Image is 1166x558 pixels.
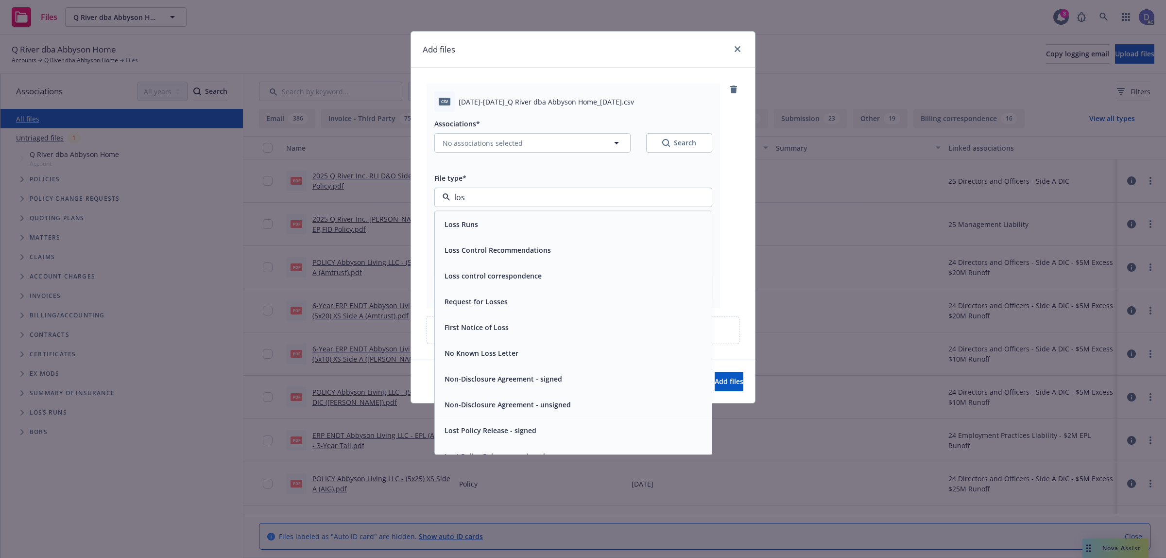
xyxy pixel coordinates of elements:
button: No Known Loss Letter [445,348,518,358]
span: Associations* [434,119,480,128]
button: Non-Disclosure Agreement - signed [445,374,562,384]
a: remove [728,84,739,95]
button: Request for Losses [445,296,508,307]
span: csv [439,98,450,105]
input: Filter by keyword [450,192,692,203]
div: Search [662,138,696,148]
h1: Add files [423,43,455,56]
button: Loss control correspondence [445,271,542,281]
button: Lost Policy Release - signed [445,425,536,436]
div: Upload new files [427,316,739,344]
button: Lost Policy Release - unsigned [445,451,545,461]
button: Add files [715,372,743,391]
button: First Notice of Loss [445,322,509,332]
span: Add files [715,377,743,386]
svg: Search [662,139,670,147]
button: Loss Runs [445,219,478,229]
button: SearchSearch [646,133,712,153]
button: Loss Control Recommendations [445,245,551,255]
button: No associations selected [434,133,631,153]
span: [DATE]-[DATE]_Q River dba Abbyson Home_[DATE].csv [459,97,634,107]
span: File type* [434,174,466,183]
span: No associations selected [443,138,523,148]
button: Non-Disclosure Agreement - unsigned [445,400,571,410]
a: close [732,43,743,55]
